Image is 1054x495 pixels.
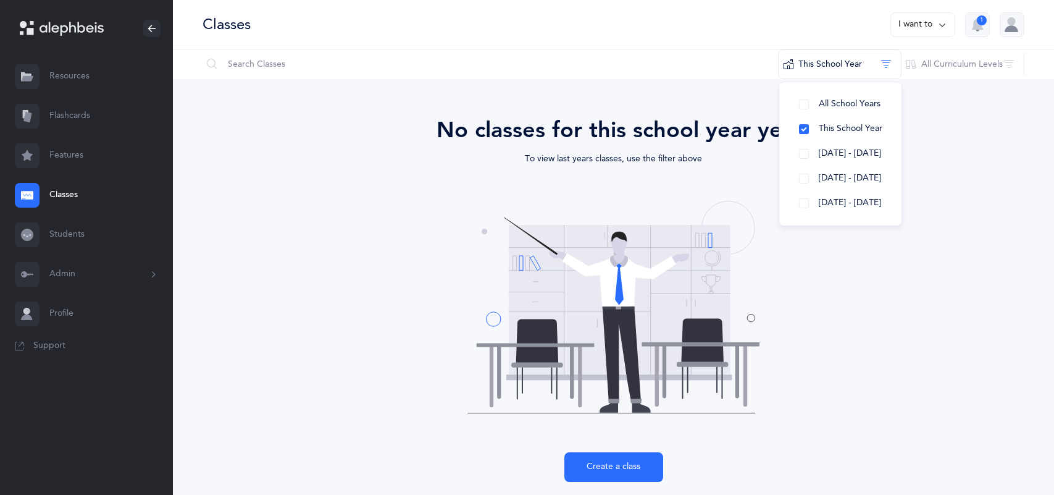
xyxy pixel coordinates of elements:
[965,12,990,37] button: 1
[901,49,1024,79] button: All Curriculum Levels
[789,191,892,216] button: [DATE] - [DATE]
[819,124,882,133] span: This School Year
[890,12,955,37] button: I want to
[203,14,251,35] div: Classes
[33,340,65,352] span: Support
[789,166,892,191] button: [DATE] - [DATE]
[819,173,881,183] span: [DATE] - [DATE]
[789,142,892,166] button: [DATE] - [DATE]
[778,49,901,79] button: This School Year
[367,147,861,166] div: To view last years classes, use the filter above
[789,117,892,142] button: This School Year
[293,114,935,147] div: No classes for this school year yet
[819,198,881,208] span: [DATE] - [DATE]
[467,191,760,423] img: classes-coming-soon.svg
[202,49,779,79] input: Search Classes
[789,92,892,117] button: All School Years
[564,452,663,482] button: Create a class
[819,148,881,158] span: [DATE] - [DATE]
[819,99,880,109] span: All School Years
[977,15,987,25] div: 1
